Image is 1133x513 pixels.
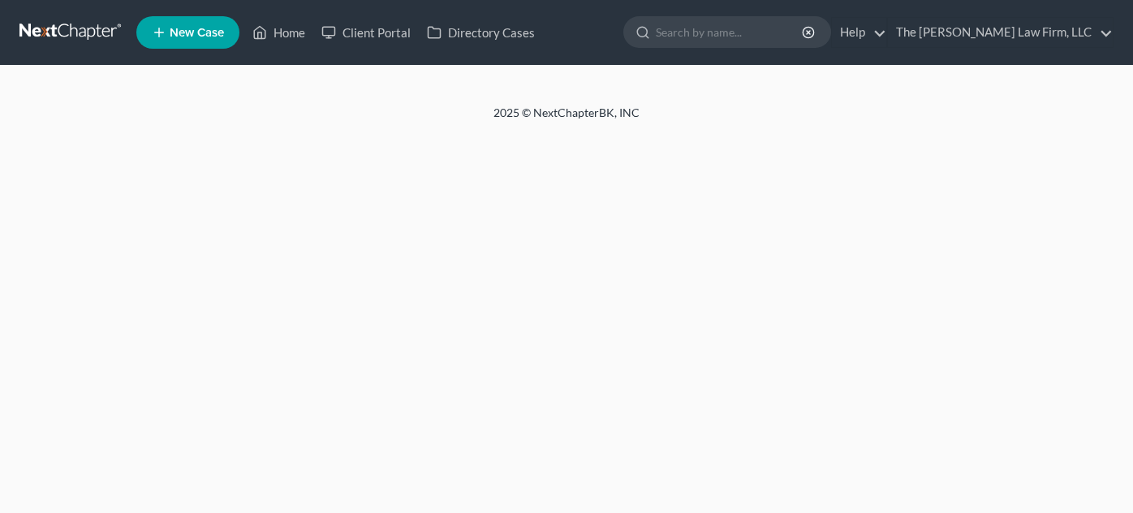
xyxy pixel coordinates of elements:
input: Search by name... [656,17,804,47]
a: Directory Cases [419,18,543,47]
a: The [PERSON_NAME] Law Firm, LLC [888,18,1113,47]
a: Help [832,18,886,47]
div: 2025 © NextChapterBK, INC [104,105,1029,134]
a: Client Portal [313,18,419,47]
a: Home [244,18,313,47]
span: New Case [170,27,224,39]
